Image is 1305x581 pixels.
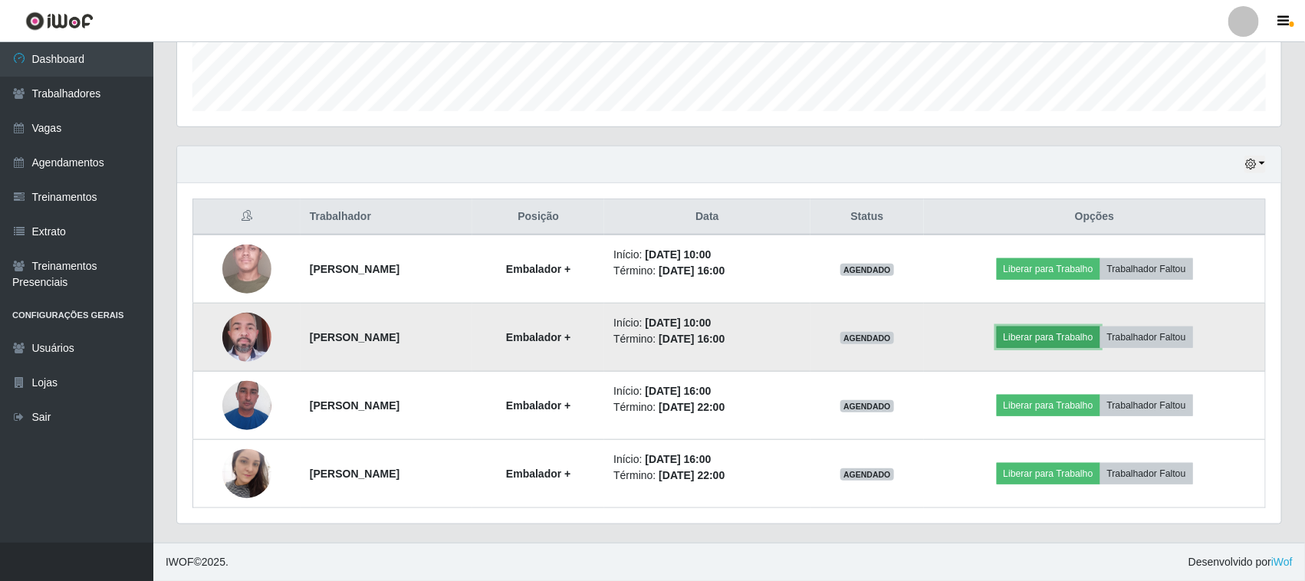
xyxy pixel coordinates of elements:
[997,327,1100,348] button: Liberar para Trabalho
[659,333,725,345] time: [DATE] 16:00
[840,332,894,344] span: AGENDADO
[840,400,894,412] span: AGENDADO
[613,315,800,331] li: Início:
[646,248,712,261] time: [DATE] 10:00
[646,317,712,329] time: [DATE] 10:00
[166,554,228,570] span: © 2025 .
[222,373,271,438] img: 1728497043228.jpeg
[659,469,725,481] time: [DATE] 22:00
[1271,556,1293,568] a: iWof
[613,331,800,347] li: Término:
[1100,463,1193,484] button: Trabalhador Faltou
[1188,554,1293,570] span: Desenvolvido por
[301,199,472,235] th: Trabalhador
[659,264,725,277] time: [DATE] 16:00
[810,199,925,235] th: Status
[613,263,800,279] li: Término:
[659,401,725,413] time: [DATE] 22:00
[997,463,1100,484] button: Liberar para Trabalho
[924,199,1265,235] th: Opções
[646,385,712,397] time: [DATE] 16:00
[613,451,800,468] li: Início:
[1100,327,1193,348] button: Trabalhador Faltou
[310,468,399,480] strong: [PERSON_NAME]
[1100,258,1193,280] button: Trabalhador Faltou
[613,399,800,415] li: Término:
[506,263,570,275] strong: Embalador +
[222,304,271,369] img: 1718556919128.jpeg
[646,453,712,465] time: [DATE] 16:00
[613,383,800,399] li: Início:
[25,11,94,31] img: CoreUI Logo
[506,399,570,412] strong: Embalador +
[472,199,604,235] th: Posição
[840,468,894,481] span: AGENDADO
[310,399,399,412] strong: [PERSON_NAME]
[604,199,810,235] th: Data
[506,468,570,480] strong: Embalador +
[166,556,194,568] span: IWOF
[222,441,271,507] img: 1742866144938.jpeg
[310,263,399,275] strong: [PERSON_NAME]
[310,331,399,343] strong: [PERSON_NAME]
[222,215,271,323] img: 1705933519386.jpeg
[613,468,800,484] li: Término:
[613,247,800,263] li: Início:
[1100,395,1193,416] button: Trabalhador Faltou
[506,331,570,343] strong: Embalador +
[840,264,894,276] span: AGENDADO
[997,258,1100,280] button: Liberar para Trabalho
[997,395,1100,416] button: Liberar para Trabalho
